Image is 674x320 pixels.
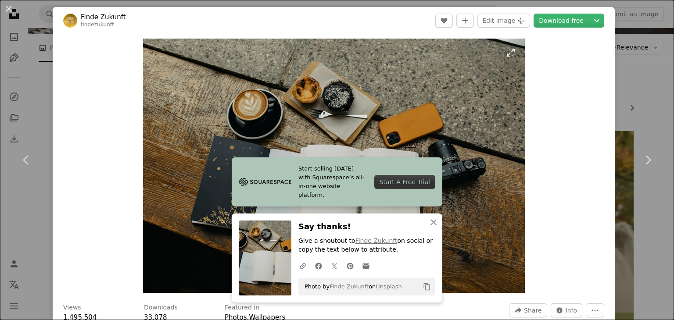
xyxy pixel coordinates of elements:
img: file-1705255347840-230a6ab5bca9image [239,175,291,188]
button: Add to Collection [456,14,474,28]
a: Start selling [DATE] with Squarespace’s all-in-one website platform.Start A Free Trial [232,157,442,206]
a: findezukunft [81,21,114,28]
p: Give a shoutout to on social or copy the text below to attribute. [298,237,435,254]
button: Edit image [477,14,530,28]
span: Photo by on [300,280,402,294]
button: Choose download size [589,14,604,28]
a: Finde Zukunft [330,283,369,290]
div: Start A Free Trial [374,175,435,189]
a: Share on Twitter [326,257,342,274]
a: Next [621,118,674,202]
button: Like [435,14,453,28]
span: Info [566,304,577,317]
button: Copy to clipboard [419,279,434,294]
img: Go to Finde Zukunft's profile [63,14,77,28]
a: Share on Facebook [311,257,326,274]
h3: Views [63,303,81,312]
button: Stats about this image [551,303,583,317]
span: Share [524,304,541,317]
a: Unsplash [376,283,402,290]
img: an open book sitting on top of a wooden table next to a cup of coffee [143,39,525,293]
span: Start selling [DATE] with Squarespace’s all-in-one website platform. [298,164,367,199]
button: Zoom in on this image [143,39,525,293]
a: Finde Zukunft [81,13,126,21]
button: More Actions [586,303,604,317]
h3: Say thanks! [298,220,435,233]
a: Finde Zukunft [355,237,398,244]
h3: Downloads [144,303,178,312]
a: Share over email [358,257,374,274]
button: Share this image [509,303,547,317]
a: Download free [534,14,589,28]
a: Share on Pinterest [342,257,358,274]
h3: Featured in [225,303,259,312]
